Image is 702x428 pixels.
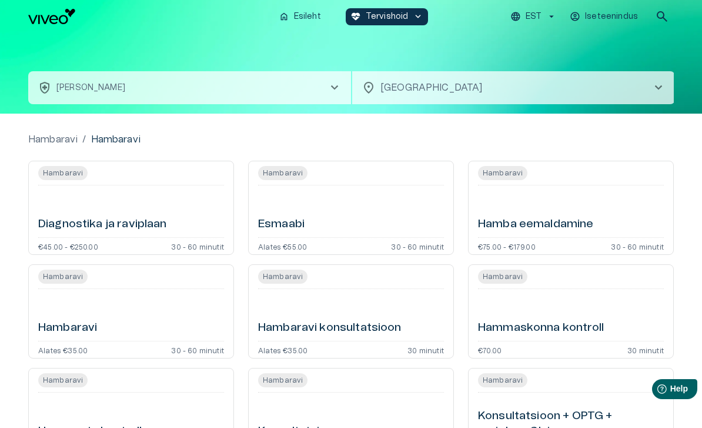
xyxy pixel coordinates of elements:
p: 30 - 60 minutit [171,346,224,353]
iframe: Help widget launcher [610,374,702,407]
p: 30 - 60 minutit [611,243,664,250]
p: [GEOGRAPHIC_DATA] [380,81,633,95]
p: 30 minutit [627,346,664,353]
button: open search modal [650,5,674,28]
a: Open service booking details [28,264,234,359]
span: Hambaravi [478,373,527,387]
p: Alates €35.00 [258,346,307,353]
p: Tervishoid [366,11,409,23]
p: / [82,132,86,147]
a: Open service booking details [468,161,674,255]
span: Hambaravi [38,270,88,284]
span: keyboard_arrow_down [413,11,423,22]
a: Open service booking details [28,161,234,255]
h6: Esmaabi [258,217,305,233]
img: Viveo logo [28,9,75,24]
button: Iseteenindus [568,8,641,25]
span: Hambaravi [258,373,307,387]
button: EST [509,8,559,25]
h6: Hammaskonna kontroll [478,320,604,336]
span: location_on [362,81,376,95]
a: Hambaravi [28,132,78,147]
span: Hambaravi [38,166,88,180]
h6: Hambaravi konsultatsioon [258,320,402,336]
p: Esileht [294,11,321,23]
h6: Hambaravi [38,320,97,336]
span: chevron_right [327,81,342,95]
p: 30 - 60 minutit [171,243,224,250]
h6: Diagnostika ja raviplaan [38,217,167,233]
p: EST [526,11,541,23]
a: Open service booking details [248,161,454,255]
span: home [279,11,289,22]
p: €70.00 [478,346,502,353]
span: health_and_safety [38,81,52,95]
span: search [655,9,669,24]
h6: Hamba eemaldamine [478,217,594,233]
button: ecg_heartTervishoidkeyboard_arrow_down [346,8,429,25]
p: 30 minutit [407,346,444,353]
span: ecg_heart [350,11,361,22]
p: Alates €55.00 [258,243,307,250]
a: Open service booking details [248,264,454,359]
span: Hambaravi [478,270,527,284]
span: Hambaravi [258,270,307,284]
button: homeEsileht [274,8,327,25]
p: Hambaravi [91,132,141,147]
p: [PERSON_NAME] [56,82,125,94]
span: chevron_right [651,81,666,95]
p: Iseteenindus [585,11,638,23]
span: Hambaravi [38,373,88,387]
a: Open service booking details [468,264,674,359]
p: 30 - 60 minutit [391,243,444,250]
button: health_and_safety[PERSON_NAME]chevron_right [28,71,351,104]
p: €45.00 - €250.00 [38,243,98,250]
p: Alates €35.00 [38,346,88,353]
span: Hambaravi [258,166,307,180]
span: Hambaravi [478,166,527,180]
a: Navigate to homepage [28,9,269,24]
p: €75.00 - €179.00 [478,243,536,250]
